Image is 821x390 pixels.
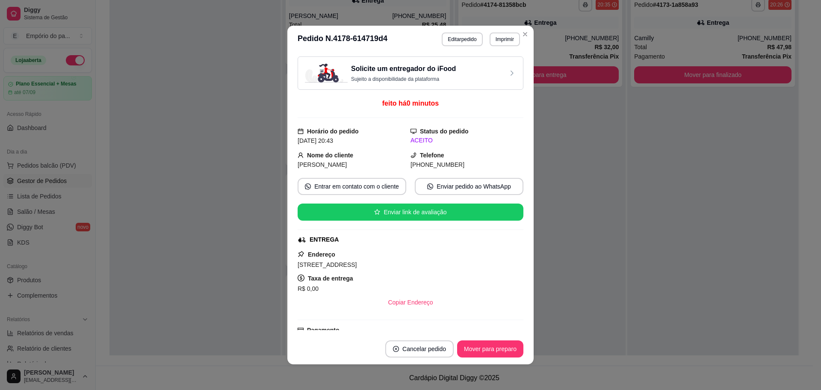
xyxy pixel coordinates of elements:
[307,327,339,334] strong: Pagamento
[298,275,304,281] span: dollar
[427,183,433,189] span: whats-app
[410,161,464,168] span: [PHONE_NUMBER]
[298,251,304,257] span: pushpin
[305,183,311,189] span: whats-app
[298,161,347,168] span: [PERSON_NAME]
[298,128,304,134] span: calendar
[308,251,335,258] strong: Endereço
[307,128,359,135] strong: Horário do pedido
[298,285,319,292] span: R$ 0,00
[305,64,348,83] img: delivery-image
[410,152,416,158] span: phone
[307,152,353,159] strong: Nome do cliente
[518,27,532,41] button: Close
[385,340,454,357] button: close-circleCancelar pedido
[310,235,339,244] div: ENTREGA
[298,32,387,46] h3: Pedido N. 4178-614719d4
[420,128,469,135] strong: Status do pedido
[381,294,440,311] button: Copiar Endereço
[420,152,444,159] strong: Telefone
[382,100,439,107] span: feito há 0 minutos
[415,178,523,195] button: whats-appEnviar pedido ao WhatsApp
[298,204,523,221] button: starEnviar link de avaliação
[298,152,304,158] span: user
[374,209,380,215] span: star
[298,137,333,144] span: [DATE] 20:43
[298,327,304,333] span: credit-card
[308,275,353,282] strong: Taxa de entrega
[351,76,456,83] p: Sujeito a disponibilidade da plataforma
[393,346,399,352] span: close-circle
[410,136,523,145] div: ACEITO
[442,32,482,46] button: Editarpedido
[351,64,456,74] h3: Solicite um entregador do iFood
[457,340,523,357] button: Mover para preparo
[298,261,357,268] span: [STREET_ADDRESS]
[490,32,520,46] button: Imprimir
[298,178,406,195] button: whats-appEntrar em contato com o cliente
[410,128,416,134] span: desktop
